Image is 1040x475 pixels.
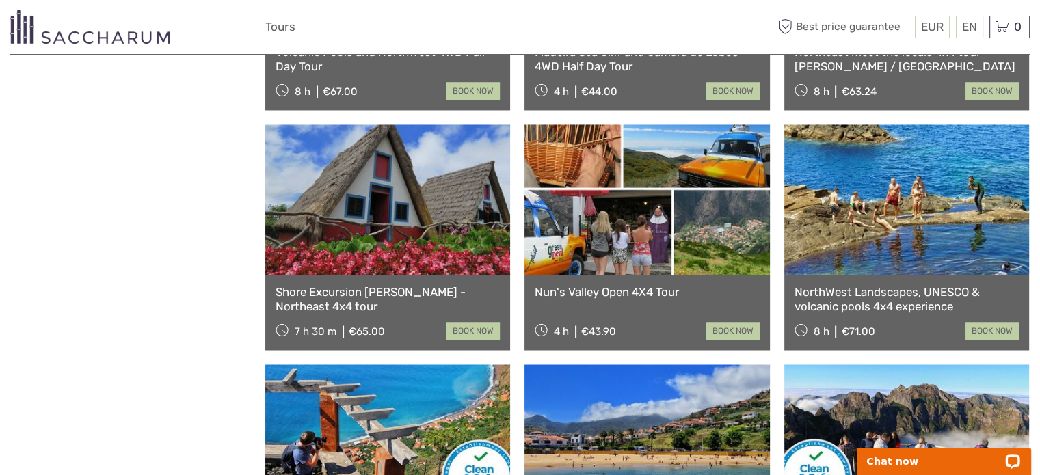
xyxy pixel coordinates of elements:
[349,325,385,338] div: €65.00
[795,285,1019,313] a: NorthWest Landscapes, UNESCO & volcanic pools 4x4 experience
[956,16,983,38] div: EN
[921,20,944,33] span: EUR
[10,10,170,44] img: 3281-7c2c6769-d4eb-44b0-bed6-48b5ed3f104e_logo_small.png
[706,322,760,340] a: book now
[848,432,1040,475] iframe: LiveChat chat widget
[841,85,876,98] div: €63.24
[323,85,358,98] div: €67.00
[706,82,760,100] a: book now
[276,285,500,313] a: Shore Excursion [PERSON_NAME] - Northeast 4x4 tour
[795,45,1019,73] a: Northeast meet the locals 4x4 tour - [PERSON_NAME] / [GEOGRAPHIC_DATA]
[295,325,336,338] span: 7 h 30 m
[276,45,500,73] a: Volcanic Pools and Northwest 4WD Full Day Tour
[581,325,616,338] div: €43.90
[841,325,875,338] div: €71.00
[554,325,569,338] span: 4 h
[554,85,569,98] span: 4 h
[535,285,759,299] a: Nun's Valley Open 4X4 Tour
[535,45,759,73] a: Madeira Sea Cliff and Camara de Lobos 4WD Half Day Tour
[813,85,829,98] span: 8 h
[1012,20,1024,33] span: 0
[775,16,911,38] span: Best price guarantee
[581,85,617,98] div: €44.00
[446,82,500,100] a: book now
[965,82,1019,100] a: book now
[446,322,500,340] a: book now
[813,325,829,338] span: 8 h
[965,322,1019,340] a: book now
[295,85,310,98] span: 8 h
[265,17,295,37] a: Tours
